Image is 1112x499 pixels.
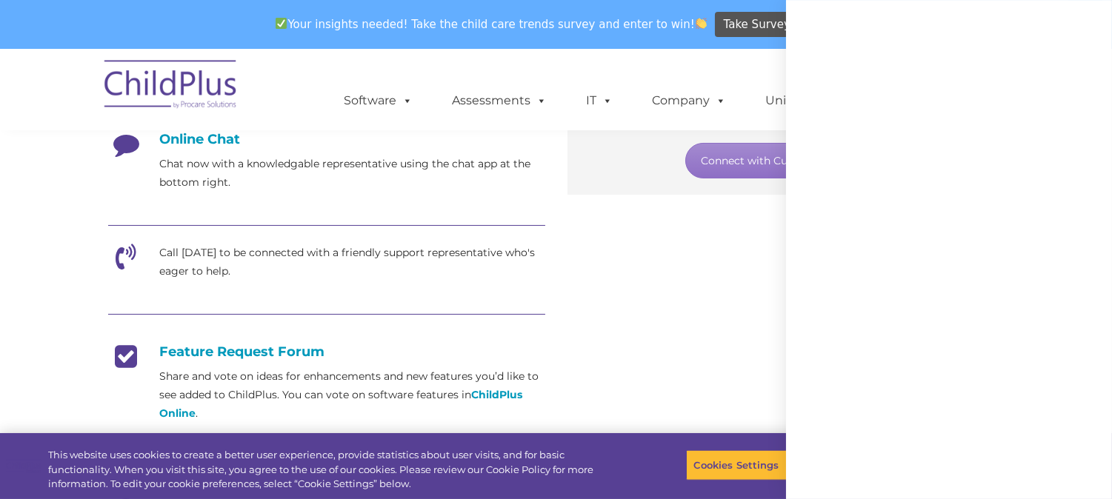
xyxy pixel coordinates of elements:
img: ChildPlus by Procare Solutions [97,50,245,124]
p: Share and vote on ideas for enhancements and new features you’d like to see added to ChildPlus. Y... [160,367,545,423]
h4: Online Chat [108,131,545,147]
a: Company [638,86,742,115]
div: This website uses cookies to create a better user experience, provide statistics about user visit... [48,448,612,492]
a: Software [330,86,428,115]
a: IT [572,86,628,115]
a: Assessments [438,86,562,115]
button: Cookies Settings [686,449,788,480]
h4: Feature Request Forum [108,344,545,360]
a: Take Survey [715,12,799,38]
span: Take Survey [724,12,790,38]
a: University [751,86,840,115]
a: ChildPlus Online [160,388,523,420]
img: ✅ [276,18,287,29]
img: 👏 [696,18,707,29]
a: Connect with Customer Support [685,143,886,178]
p: Chat now with a knowledgable representative using the chat app at the bottom right. [160,155,545,192]
span: Your insights needed! Take the child care trends survey and enter to win! [270,10,713,38]
p: Call [DATE] to be connected with a friendly support representative who's eager to help. [160,244,545,281]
